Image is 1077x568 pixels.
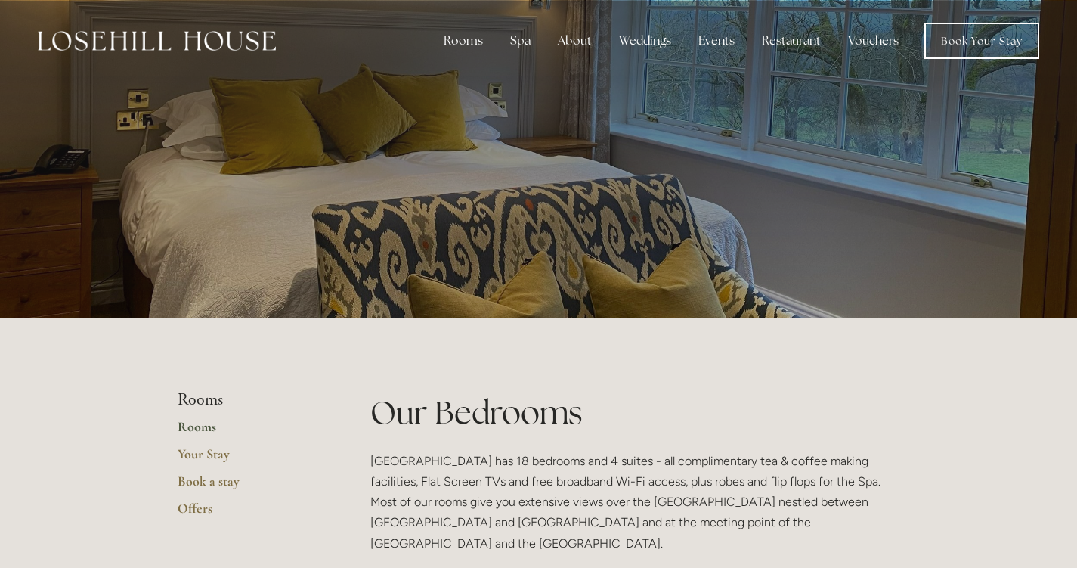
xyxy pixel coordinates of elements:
img: Losehill House [38,31,276,51]
div: Restaurant [750,26,833,56]
a: Book a stay [178,473,322,500]
div: Events [686,26,747,56]
div: About [546,26,604,56]
a: Book Your Stay [924,23,1039,59]
div: Spa [498,26,543,56]
a: Your Stay [178,445,322,473]
h1: Our Bedrooms [370,390,900,435]
p: [GEOGRAPHIC_DATA] has 18 bedrooms and 4 suites - all complimentary tea & coffee making facilities... [370,451,900,554]
li: Rooms [178,390,322,410]
a: Rooms [178,418,322,445]
a: Vouchers [836,26,911,56]
div: Weddings [607,26,683,56]
div: Rooms [432,26,495,56]
a: Offers [178,500,322,527]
